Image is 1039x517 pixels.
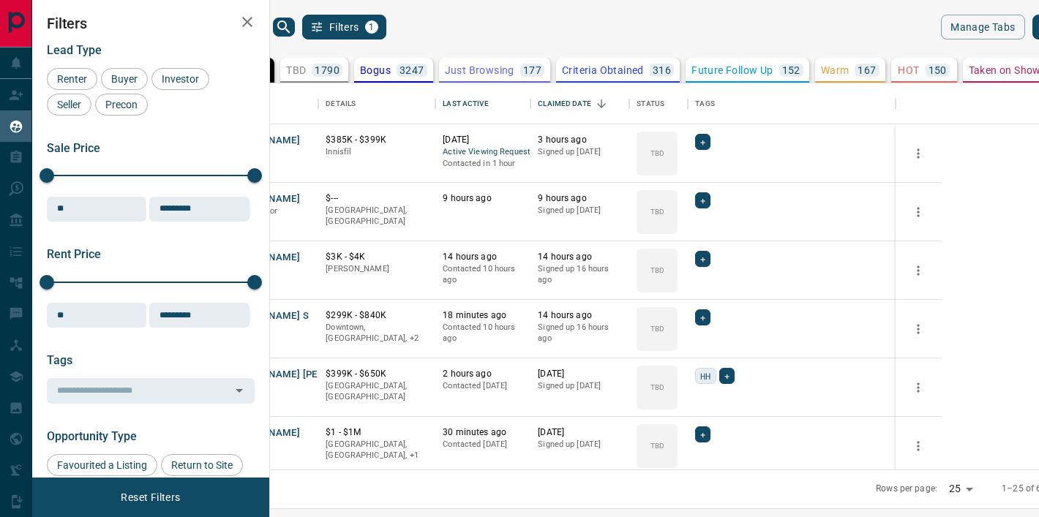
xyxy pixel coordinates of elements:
[538,251,622,263] p: 14 hours ago
[326,439,428,461] p: Toronto
[47,141,100,155] span: Sale Price
[326,205,428,227] p: [GEOGRAPHIC_DATA], [GEOGRAPHIC_DATA]
[907,435,929,457] button: more
[443,158,523,170] p: Contacted in 1 hour
[907,260,929,282] button: more
[47,247,101,261] span: Rent Price
[223,368,379,382] button: [PERSON_NAME] [PERSON_NAME]
[326,426,428,439] p: $1 - $1M
[523,65,541,75] p: 177
[538,368,622,380] p: [DATE]
[538,205,622,216] p: Signed up [DATE]
[782,65,800,75] p: 152
[700,310,705,325] span: +
[326,368,428,380] p: $399K - $650K
[562,65,644,75] p: Criteria Obtained
[435,83,530,124] div: Last Active
[47,15,255,32] h2: Filters
[591,94,612,114] button: Sort
[907,201,929,223] button: more
[538,83,591,124] div: Claimed Date
[326,83,356,124] div: Details
[443,309,523,322] p: 18 minutes ago
[302,15,386,39] button: Filters1
[530,83,629,124] div: Claimed Date
[47,429,137,443] span: Opportunity Type
[445,65,514,75] p: Just Browsing
[315,65,340,75] p: 1790
[151,68,209,90] div: Investor
[443,251,523,263] p: 14 hours ago
[691,65,773,75] p: Future Follow Up
[95,94,148,116] div: Precon
[229,380,250,401] button: Open
[858,65,876,75] p: 167
[443,426,523,439] p: 30 minutes ago
[326,309,428,322] p: $299K - $840K
[700,135,705,149] span: +
[650,206,664,217] p: TBD
[695,309,710,325] div: +
[637,83,664,124] div: Status
[326,251,428,263] p: $3K - $4K
[688,83,895,124] div: Tags
[166,459,238,471] span: Return to Site
[443,380,523,392] p: Contacted [DATE]
[719,368,735,384] div: +
[367,22,377,32] span: 1
[101,68,148,90] div: Buyer
[907,318,929,340] button: more
[538,322,622,344] p: Signed up 16 hours ago
[650,265,664,276] p: TBD
[216,83,318,124] div: Name
[443,83,488,124] div: Last Active
[443,134,523,146] p: [DATE]
[695,251,710,267] div: +
[538,263,622,286] p: Signed up 16 hours ago
[700,427,705,442] span: +
[724,369,729,383] span: +
[157,73,204,85] span: Investor
[52,459,152,471] span: Favourited a Listing
[538,146,622,158] p: Signed up [DATE]
[443,263,523,286] p: Contacted 10 hours ago
[650,148,664,159] p: TBD
[100,99,143,110] span: Precon
[326,192,428,205] p: $---
[653,65,671,75] p: 316
[273,18,295,37] button: search button
[538,380,622,392] p: Signed up [DATE]
[400,65,424,75] p: 3247
[326,146,428,158] p: Innisfil
[360,65,391,75] p: Bogus
[161,454,243,476] div: Return to Site
[629,83,688,124] div: Status
[47,353,72,367] span: Tags
[111,485,190,510] button: Reset Filters
[695,426,710,442] div: +
[650,440,664,451] p: TBD
[47,43,102,57] span: Lead Type
[907,143,929,165] button: more
[443,368,523,380] p: 2 hours ago
[700,252,705,266] span: +
[106,73,143,85] span: Buyer
[538,134,622,146] p: 3 hours ago
[326,263,428,275] p: [PERSON_NAME]
[695,134,710,150] div: +
[47,454,157,476] div: Favourited a Listing
[326,322,428,344] p: Toronto, Mississauga
[538,309,622,322] p: 14 hours ago
[898,65,919,75] p: HOT
[52,99,86,110] span: Seller
[700,193,705,208] span: +
[47,68,97,90] div: Renter
[443,322,523,344] p: Contacted 10 hours ago
[443,439,523,450] p: Contacted [DATE]
[538,192,622,205] p: 9 hours ago
[650,323,664,334] p: TBD
[326,380,428,403] p: [GEOGRAPHIC_DATA], [GEOGRAPHIC_DATA]
[538,439,622,450] p: Signed up [DATE]
[286,65,306,75] p: TBD
[47,94,91,116] div: Seller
